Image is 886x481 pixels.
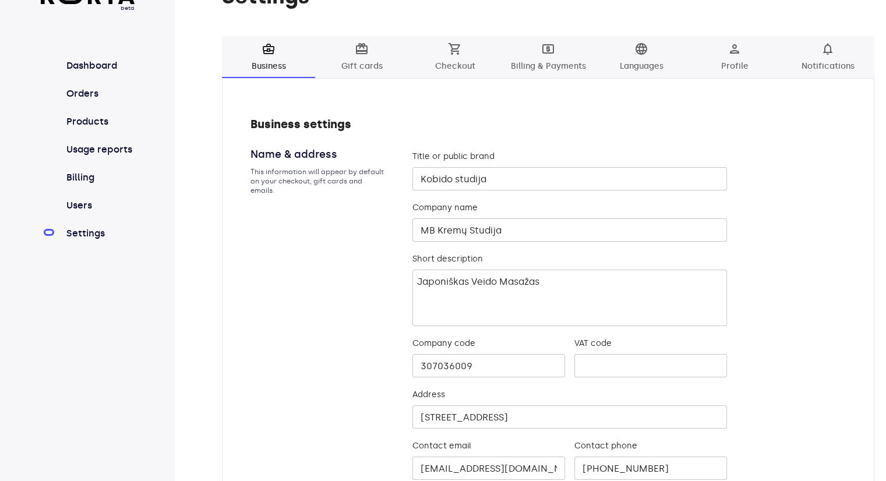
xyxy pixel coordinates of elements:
[250,167,384,195] p: This information will appear by default on your checkout, gift cards and emails.
[574,440,727,452] label: Contact phone
[262,42,276,56] span: business_center
[695,42,774,74] span: Profile
[64,143,135,157] a: Usage reports
[821,42,835,56] span: notifications
[229,42,308,74] span: Business
[541,42,555,56] span: local_atm
[64,115,135,129] a: Products
[415,42,495,74] span: Checkout
[64,227,135,240] a: Settings
[64,59,135,73] a: Dashboard
[788,42,867,74] span: Notifications
[322,42,401,74] span: Gift cards
[634,42,648,56] span: language
[412,338,565,349] label: Company code
[250,116,846,132] h2: Business settings
[64,171,135,185] a: Billing
[41,4,135,12] span: beta
[574,338,727,349] label: VAT code
[448,42,462,56] span: shopping_cart
[64,199,135,213] a: Users
[412,440,565,452] label: Contact email
[602,42,681,74] span: Languages
[355,42,369,56] span: card_giftcard
[417,276,719,320] textarea: Japoniškas Veido Masažas
[412,202,727,214] label: Company name
[250,146,384,162] div: Name & address
[509,42,588,74] span: Billing & Payments
[64,87,135,101] a: Orders
[412,389,727,401] label: Address
[412,253,727,265] label: Short description
[412,151,727,162] label: Title or public brand
[728,42,742,56] span: person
